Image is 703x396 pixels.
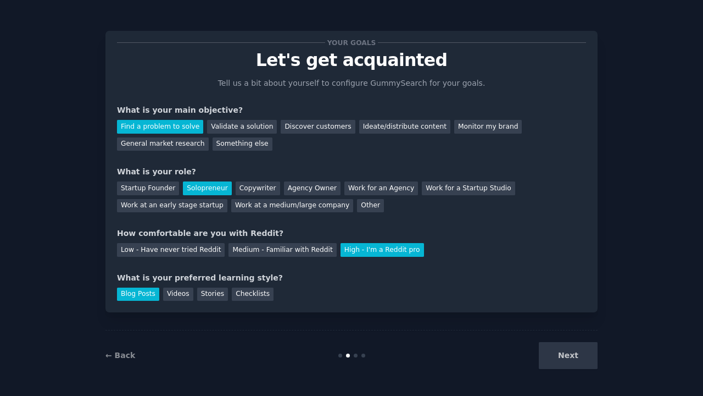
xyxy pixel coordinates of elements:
[213,78,490,89] p: Tell us a bit about yourself to configure GummySearch for your goals.
[117,105,586,116] div: What is your main objective?
[117,228,586,239] div: How comfortable are you with Reddit?
[236,182,280,195] div: Copywriter
[357,199,384,213] div: Other
[163,288,193,301] div: Videos
[197,288,228,301] div: Stories
[422,182,515,195] div: Work for a Startup Studio
[183,182,231,195] div: Solopreneur
[344,182,418,195] div: Work for an Agency
[117,51,586,70] p: Let's get acquainted
[117,137,209,151] div: General market research
[117,166,586,178] div: What is your role?
[213,137,272,151] div: Something else
[325,37,378,48] span: Your goals
[117,182,179,195] div: Startup Founder
[117,199,227,213] div: Work at an early stage startup
[359,120,450,134] div: Ideate/distribute content
[117,120,203,134] div: Find a problem to solve
[232,288,274,301] div: Checklists
[341,243,424,257] div: High - I'm a Reddit pro
[117,243,225,257] div: Low - Have never tried Reddit
[231,199,353,213] div: Work at a medium/large company
[284,182,341,195] div: Agency Owner
[105,351,135,360] a: ← Back
[228,243,336,257] div: Medium - Familiar with Reddit
[117,288,159,301] div: Blog Posts
[117,272,586,284] div: What is your preferred learning style?
[207,120,277,134] div: Validate a solution
[454,120,522,134] div: Monitor my brand
[281,120,355,134] div: Discover customers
